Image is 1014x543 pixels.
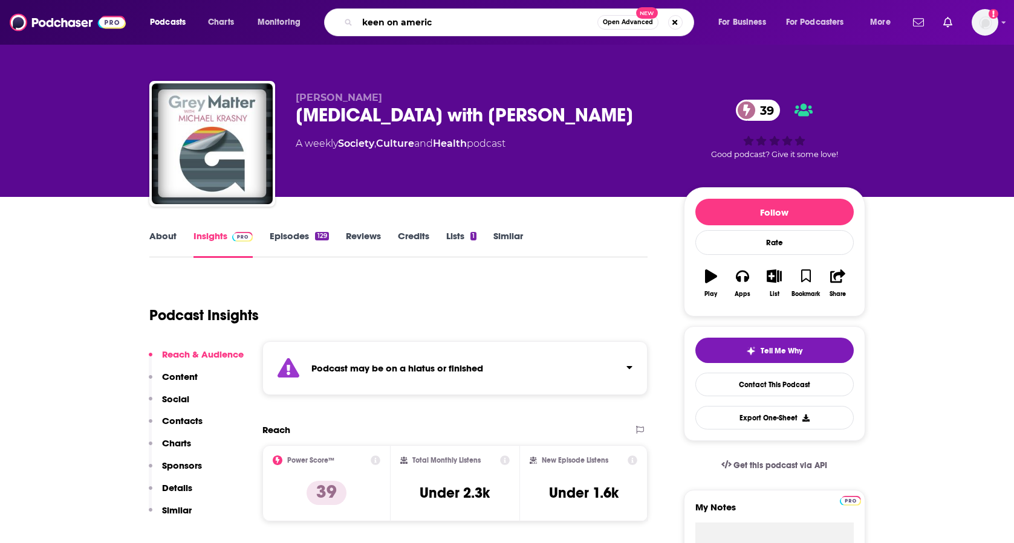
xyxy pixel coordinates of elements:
img: tell me why sparkle [746,346,756,356]
span: For Business [718,14,766,31]
img: Podchaser Pro [232,232,253,242]
span: Open Advanced [603,19,653,25]
button: Reach & Audience [149,349,244,371]
button: open menu [778,13,862,32]
h2: Reach [262,424,290,435]
h3: Under 2.3k [420,484,490,502]
button: Similar [149,504,192,527]
span: [PERSON_NAME] [296,92,382,103]
button: tell me why sparkleTell Me Why [695,338,854,363]
h2: Power Score™ [287,456,334,464]
img: Podchaser - Follow, Share and Rate Podcasts [10,11,126,34]
a: Charts [200,13,241,32]
div: 39Good podcast? Give it some love! [684,92,865,167]
button: Details [149,482,192,504]
a: About [149,230,177,258]
div: List [770,291,779,298]
p: 39 [307,481,346,505]
button: open menu [249,13,316,32]
label: My Notes [695,501,854,522]
h1: Podcast Insights [149,306,259,324]
a: Pro website [840,494,861,506]
a: Similar [493,230,523,258]
svg: Add a profile image [989,9,998,19]
span: Get this podcast via API [733,460,827,471]
a: Show notifications dropdown [908,12,929,33]
p: Social [162,393,189,405]
a: Culture [376,138,414,149]
span: , [374,138,376,149]
section: Click to expand status details [262,341,648,395]
button: Charts [149,437,191,460]
p: Content [162,371,198,382]
div: Rate [695,230,854,255]
p: Details [162,482,192,493]
div: Bookmark [791,291,820,298]
button: Apps [727,262,758,305]
button: Follow [695,199,854,225]
div: Share [830,291,846,298]
p: Charts [162,437,191,449]
a: Lists1 [446,230,476,258]
button: open menu [141,13,201,32]
a: Get this podcast via API [712,451,837,480]
button: Contacts [149,415,203,437]
button: open menu [710,13,781,32]
h3: Under 1.6k [549,484,619,502]
button: Show profile menu [972,9,998,36]
strong: Podcast may be on a hiatus or finished [311,362,483,374]
div: 1 [470,232,476,240]
div: Apps [735,291,750,298]
span: More [870,14,891,31]
span: Tell Me Why [761,346,802,356]
button: Bookmark [790,262,822,305]
span: and [414,138,433,149]
input: Search podcasts, credits, & more... [357,13,597,32]
button: Social [149,393,189,416]
a: InsightsPodchaser Pro [193,230,253,258]
a: Society [338,138,374,149]
h2: Total Monthly Listens [412,456,481,464]
button: open menu [862,13,906,32]
p: Reach & Audience [162,349,244,360]
a: 39 [736,100,780,121]
div: Search podcasts, credits, & more... [336,8,706,36]
p: Sponsors [162,460,202,471]
button: Open AdvancedNew [597,15,658,30]
img: User Profile [972,9,998,36]
button: List [758,262,790,305]
span: Monitoring [258,14,301,31]
p: Contacts [162,415,203,426]
a: Episodes129 [270,230,328,258]
button: Sponsors [149,460,202,482]
span: Good podcast? Give it some love! [711,150,838,159]
div: A weekly podcast [296,137,505,151]
button: Play [695,262,727,305]
img: Podchaser Pro [840,496,861,506]
a: Health [433,138,467,149]
div: 129 [315,232,328,240]
button: Share [822,262,853,305]
span: For Podcasters [786,14,844,31]
span: Logged in as isabellaN [972,9,998,36]
span: Podcasts [150,14,186,31]
button: Export One-Sheet [695,406,854,429]
a: Contact This Podcast [695,373,854,396]
img: Grey Matter with Michael Krasny [152,83,273,204]
a: Reviews [346,230,381,258]
a: Credits [398,230,429,258]
p: Similar [162,504,192,516]
a: Show notifications dropdown [938,12,957,33]
span: New [636,7,658,19]
div: Play [704,291,717,298]
h2: New Episode Listens [542,456,608,464]
span: Charts [208,14,234,31]
button: Content [149,371,198,393]
span: 39 [748,100,780,121]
